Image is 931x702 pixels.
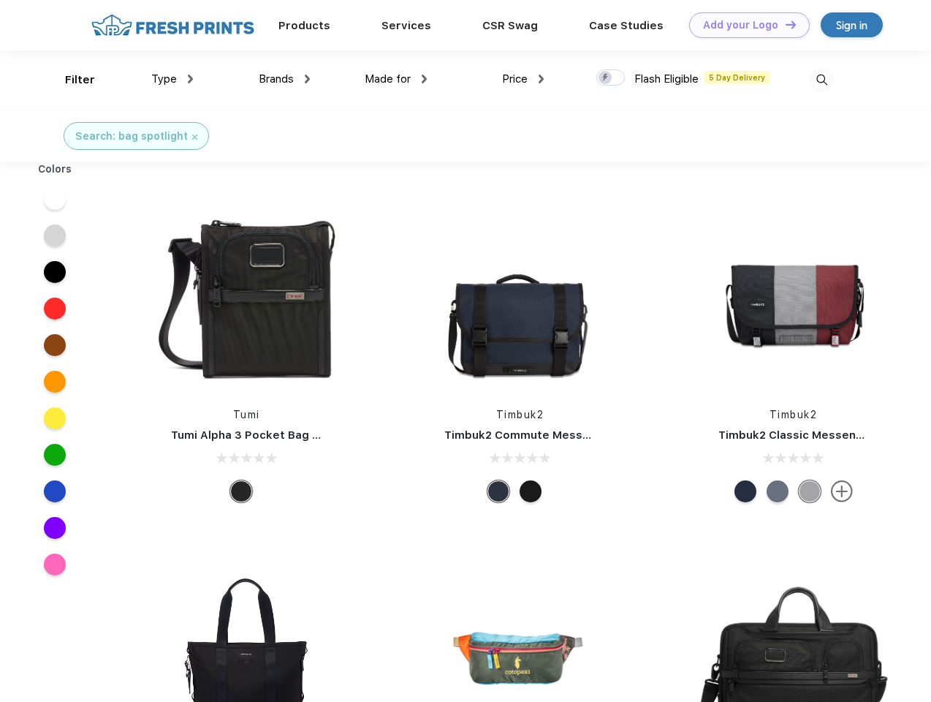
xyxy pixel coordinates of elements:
[278,19,330,32] a: Products
[502,72,528,86] span: Price
[487,480,509,502] div: Eco Nautical
[786,20,796,29] img: DT
[767,480,788,502] div: Eco Lightbeam
[769,409,818,420] a: Timbuk2
[634,72,699,86] span: Flash Eligible
[65,72,95,88] div: Filter
[422,75,427,83] img: dropdown.png
[87,12,259,38] img: fo%20logo%202.webp
[230,480,252,502] div: Black
[365,72,411,86] span: Made for
[259,72,294,86] span: Brands
[799,480,821,502] div: Eco Rind Pop
[703,19,778,31] div: Add your Logo
[444,429,640,442] a: Timbuk2 Commute Messenger Bag
[821,12,883,37] a: Sign in
[836,17,867,34] div: Sign in
[75,129,188,144] div: Search: bag spotlight
[188,75,193,83] img: dropdown.png
[151,72,177,86] span: Type
[704,71,769,84] span: 5 Day Delivery
[810,68,834,92] img: desktop_search.svg
[149,198,343,393] img: func=resize&h=266
[27,162,83,177] div: Colors
[233,409,260,420] a: Tumi
[171,429,342,442] a: Tumi Alpha 3 Pocket Bag Small
[422,198,617,393] img: func=resize&h=266
[539,75,544,83] img: dropdown.png
[520,480,541,502] div: Eco Black
[696,198,891,393] img: func=resize&h=266
[831,480,853,502] img: more.svg
[734,480,756,502] div: Eco Nautical
[192,135,197,140] img: filter_cancel.svg
[496,409,544,420] a: Timbuk2
[718,429,900,442] a: Timbuk2 Classic Messenger Bag
[305,75,310,83] img: dropdown.png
